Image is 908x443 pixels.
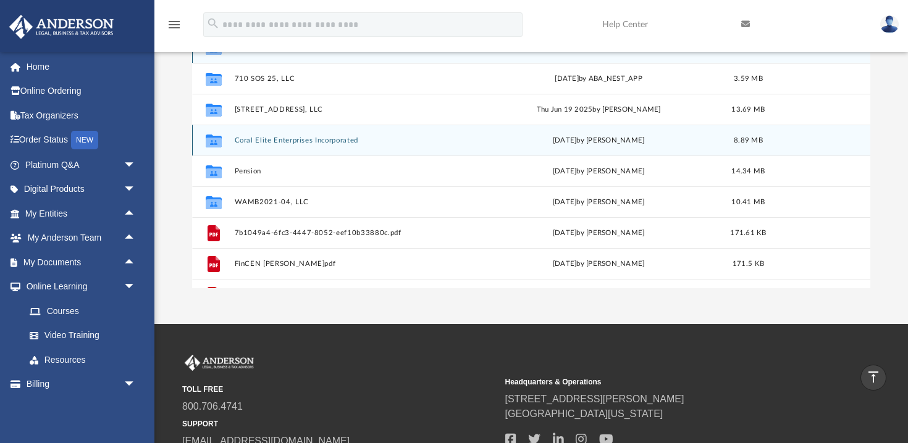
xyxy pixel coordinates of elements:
button: Coral Elite Enterprises Incorporated [235,136,474,144]
span: 3.59 MB [734,75,763,82]
img: Anderson Advisors Platinum Portal [6,15,117,39]
span: 171.5 KB [733,260,764,267]
a: Courses [17,299,148,323]
span: 13.69 MB [731,106,765,113]
a: Video Training [17,323,142,348]
a: Online Learningarrow_drop_down [9,275,148,299]
small: SUPPORT [182,418,497,429]
span: arrow_drop_down [124,177,148,202]
div: [DATE] by ABA_NEST_APP [479,73,718,85]
span: arrow_drop_up [124,250,148,275]
span: 10.41 MB [731,199,765,205]
a: Online Ordering [9,79,154,104]
div: [DATE] by [PERSON_NAME] [479,197,718,208]
a: My Entitiesarrow_drop_up [9,201,154,226]
a: Order StatusNEW [9,128,154,153]
a: vertical_align_top [860,365,886,391]
span: 14.34 MB [731,168,765,175]
img: Anderson Advisors Platinum Portal [182,355,256,371]
button: 7b1049a4-6fc3-4447-8052-eef10b33880c.pdf [235,229,474,237]
div: [DATE] by [PERSON_NAME] [479,259,718,270]
img: User Pic [880,15,899,33]
div: Thu Jun 19 2025 by [PERSON_NAME] [479,104,718,115]
div: NEW [71,131,98,149]
a: [STREET_ADDRESS][PERSON_NAME] [505,394,684,404]
span: arrow_drop_down [124,152,148,178]
i: vertical_align_top [866,370,881,384]
div: grid [192,32,870,288]
i: search [206,17,220,30]
button: [STREET_ADDRESS], LLC [235,106,474,114]
div: [DATE] by [PERSON_NAME] [479,135,718,146]
a: Resources [17,347,148,372]
a: [GEOGRAPHIC_DATA][US_STATE] [505,408,663,419]
button: Pension [235,167,474,175]
a: My Documentsarrow_drop_up [9,250,148,275]
button: FinCEN [PERSON_NAME]pdf [235,260,474,268]
span: arrow_drop_up [124,201,148,226]
span: 171.61 KB [730,230,766,236]
a: Events Calendar [9,396,154,421]
span: arrow_drop_down [124,372,148,397]
small: TOLL FREE [182,384,497,395]
a: Billingarrow_drop_down [9,372,154,397]
a: menu [167,23,182,32]
button: 710 SOS 25, LLC [235,75,474,83]
a: Digital Productsarrow_drop_down [9,177,154,202]
span: arrow_drop_up [124,226,148,251]
small: Headquarters & Operations [505,376,820,387]
a: Home [9,54,154,79]
button: WAMB2021-04, LLC [235,198,474,206]
a: My Anderson Teamarrow_drop_up [9,226,148,250]
span: 8.89 MB [734,137,763,144]
a: Platinum Q&Aarrow_drop_down [9,152,154,177]
div: [DATE] by [PERSON_NAME] [479,166,718,177]
span: arrow_drop_down [124,275,148,300]
i: menu [167,17,182,32]
div: [DATE] by [PERSON_NAME] [479,228,718,239]
a: 800.706.4741 [182,401,243,412]
a: Tax Organizers [9,103,154,128]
